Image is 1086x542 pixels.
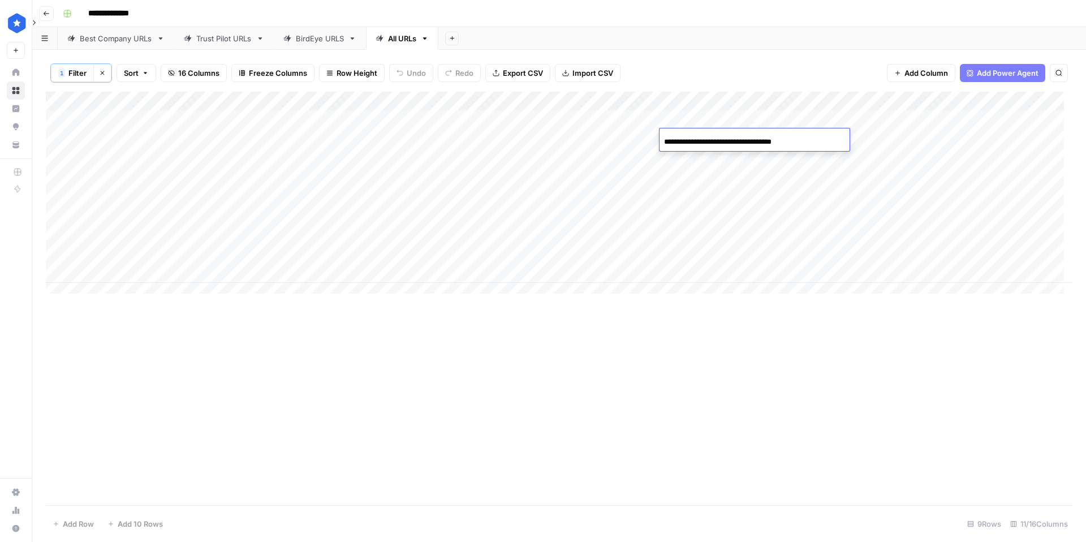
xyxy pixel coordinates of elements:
span: Freeze Columns [249,67,307,79]
a: Your Data [7,136,25,154]
button: Undo [389,64,433,82]
span: Undo [407,67,426,79]
div: 11/16 Columns [1006,515,1072,533]
button: Workspace: ConsumerAffairs [7,9,25,37]
a: Trust Pilot URLs [174,27,274,50]
span: Sort [124,67,139,79]
span: Add Row [63,518,94,530]
button: Add Power Agent [960,64,1045,82]
div: Trust Pilot URLs [196,33,252,44]
span: Redo [455,67,473,79]
button: Sort [117,64,156,82]
a: BirdEye URLS [274,27,366,50]
a: Insights [7,100,25,118]
a: Opportunities [7,118,25,136]
a: Browse [7,81,25,100]
button: 1Filter [51,64,93,82]
button: Add 10 Rows [101,515,170,533]
button: Export CSV [485,64,550,82]
div: 9 Rows [963,515,1006,533]
span: Row Height [337,67,377,79]
a: Settings [7,483,25,501]
a: All URLs [366,27,438,50]
img: ConsumerAffairs Logo [7,13,27,33]
a: Best Company URLs [58,27,174,50]
span: Add 10 Rows [118,518,163,530]
button: Add Column [887,64,955,82]
span: Import CSV [572,67,613,79]
div: BirdEye URLS [296,33,344,44]
span: Add Power Agent [977,67,1038,79]
button: Freeze Columns [231,64,314,82]
a: Home [7,63,25,81]
span: Filter [68,67,87,79]
span: 1 [60,68,63,78]
button: Row Height [319,64,385,82]
span: 16 Columns [178,67,219,79]
span: Add Column [904,67,948,79]
div: Best Company URLs [80,33,152,44]
div: All URLs [388,33,416,44]
span: Export CSV [503,67,543,79]
div: 1 [58,68,65,78]
button: Add Row [46,515,101,533]
button: 16 Columns [161,64,227,82]
a: Usage [7,501,25,519]
button: Help + Support [7,519,25,537]
button: Import CSV [555,64,620,82]
button: Redo [438,64,481,82]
